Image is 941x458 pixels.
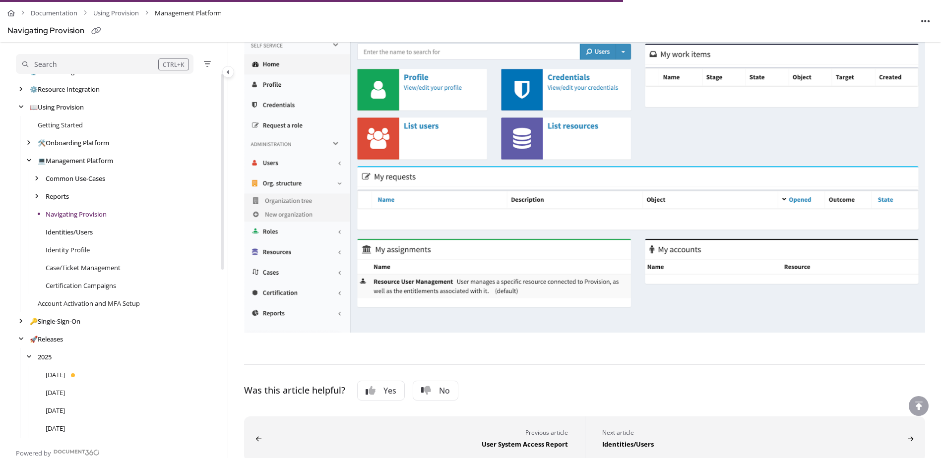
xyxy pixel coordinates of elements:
[30,84,100,94] a: Resource Integration
[38,138,46,147] span: 🛠️
[918,13,934,29] button: Article more options
[30,85,38,94] span: ⚙️
[38,298,140,308] a: Account Activation and MFA Setup
[24,352,34,362] div: arrow
[16,54,193,74] button: Search
[30,335,38,343] span: 🚀
[16,85,26,94] div: arrow
[158,58,189,70] div: CTRL+K
[16,446,100,458] a: Powered by Document360 - opens in a new tab
[46,191,69,201] a: Reports
[222,66,234,78] button: Category toggle
[7,6,15,20] a: Home
[54,450,100,456] img: Document360
[265,437,568,449] div: User System Access Report
[155,6,222,20] span: Management Platform
[30,316,80,326] a: Single-Sign-On
[30,334,63,344] a: Releases
[93,6,139,20] a: Using Provision
[602,428,904,438] div: Next article
[16,335,26,344] div: arrow
[46,173,105,183] a: Common Use-Cases
[413,381,458,401] button: No
[244,13,925,332] img: image-1694627163191.png
[88,23,104,39] button: Copy link of
[265,428,568,438] div: Previous article
[46,370,65,380] a: August 2025
[34,59,57,70] div: Search
[201,58,213,70] button: Filter
[909,396,929,416] div: scroll to top
[602,437,904,449] div: Identities/Users
[38,156,113,166] a: Management Platform
[30,102,84,112] a: Using Provision
[38,352,52,362] a: 2025
[31,6,77,20] a: Documentation
[32,192,42,201] div: arrow
[46,227,93,237] a: Identities/Users
[30,317,38,326] span: 🔑
[24,138,34,148] div: arrow
[38,120,83,130] a: Getting Started
[46,209,107,219] a: Navigating Provision
[16,103,26,112] div: arrow
[46,245,90,255] a: Identity Profile
[38,138,109,148] a: Onboarding Platform
[46,423,65,433] a: May 2025
[46,263,121,273] a: Case/Ticket Management
[30,67,38,76] span: 📡
[38,156,46,165] span: 💻
[46,405,65,415] a: June 2025
[16,448,51,458] span: Powered by
[16,317,26,326] div: arrow
[30,103,38,112] span: 📖
[32,174,42,183] div: arrow
[357,381,405,401] button: Yes
[46,281,116,290] a: Certification Campaigns
[244,384,345,398] div: Was this article helpful?
[24,156,34,166] div: arrow
[46,388,65,398] a: July 2025
[7,24,84,38] div: Navigating Provision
